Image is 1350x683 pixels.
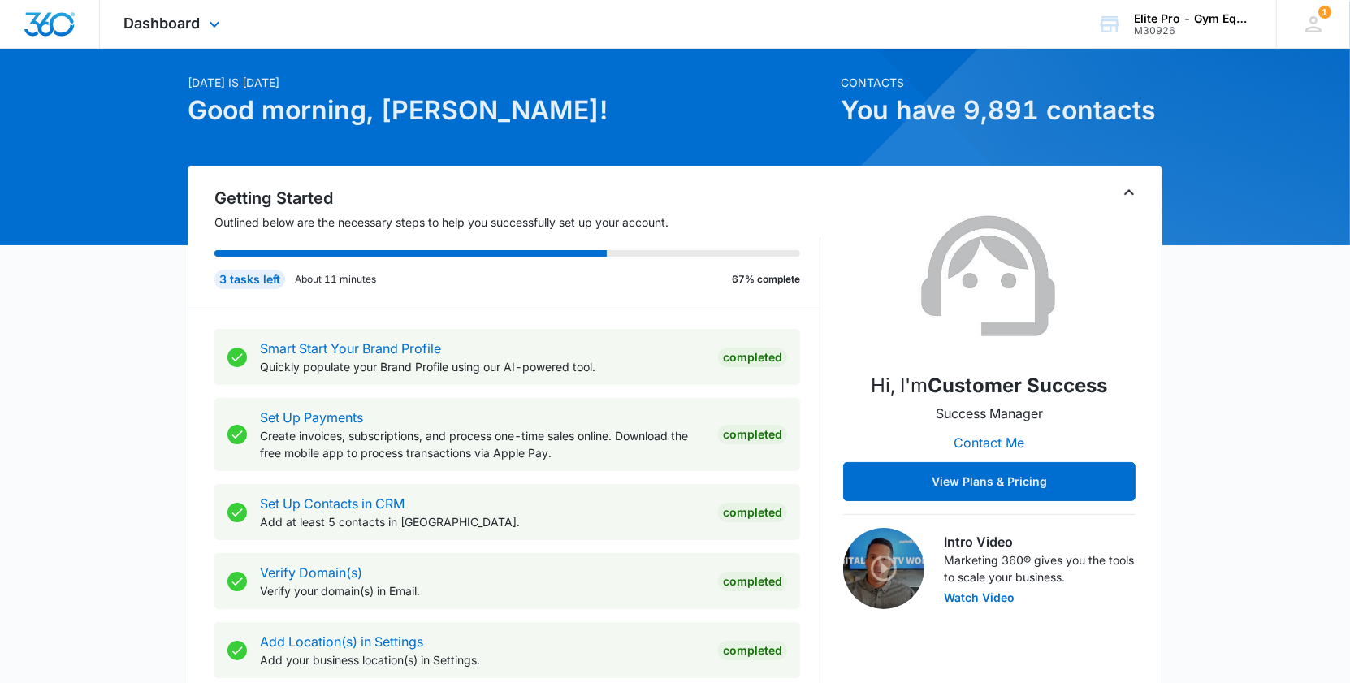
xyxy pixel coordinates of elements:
[295,272,376,287] p: About 11 minutes
[214,186,820,210] h2: Getting Started
[718,503,787,522] div: Completed
[718,572,787,591] div: Completed
[938,423,1041,462] button: Contact Me
[718,425,787,444] div: Completed
[260,564,362,581] a: Verify Domain(s)
[841,74,1162,91] p: Contacts
[260,427,705,461] p: Create invoices, subscriptions, and process one-time sales online. Download the free mobile app t...
[1134,25,1253,37] div: account id
[214,270,285,289] div: 3 tasks left
[260,409,363,426] a: Set Up Payments
[1318,6,1331,19] div: notifications count
[1318,6,1331,19] span: 1
[260,651,705,668] p: Add your business location(s) in Settings.
[944,551,1136,586] p: Marketing 360® gives you the tools to scale your business.
[718,348,787,367] div: Completed
[214,214,820,231] p: Outlined below are the necessary steps to help you successfully set up your account.
[936,404,1043,423] p: Success Manager
[872,371,1108,400] p: Hi, I'm
[944,592,1015,603] button: Watch Video
[188,91,831,130] h1: Good morning, [PERSON_NAME]!
[260,633,423,650] a: Add Location(s) in Settings
[260,358,705,375] p: Quickly populate your Brand Profile using our AI-powered tool.
[732,272,800,287] p: 67% complete
[124,15,201,32] span: Dashboard
[944,532,1136,551] h3: Intro Video
[843,528,924,609] img: Intro Video
[260,582,705,599] p: Verify your domain(s) in Email.
[908,196,1071,358] img: Customer Success
[843,462,1136,501] button: View Plans & Pricing
[260,495,405,512] a: Set Up Contacts in CRM
[260,340,441,357] a: Smart Start Your Brand Profile
[260,513,705,530] p: Add at least 5 contacts in [GEOGRAPHIC_DATA].
[1119,183,1139,202] button: Toggle Collapse
[188,74,831,91] p: [DATE] is [DATE]
[1134,12,1253,25] div: account name
[841,91,1162,130] h1: You have 9,891 contacts
[928,374,1108,397] strong: Customer Success
[718,641,787,660] div: Completed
